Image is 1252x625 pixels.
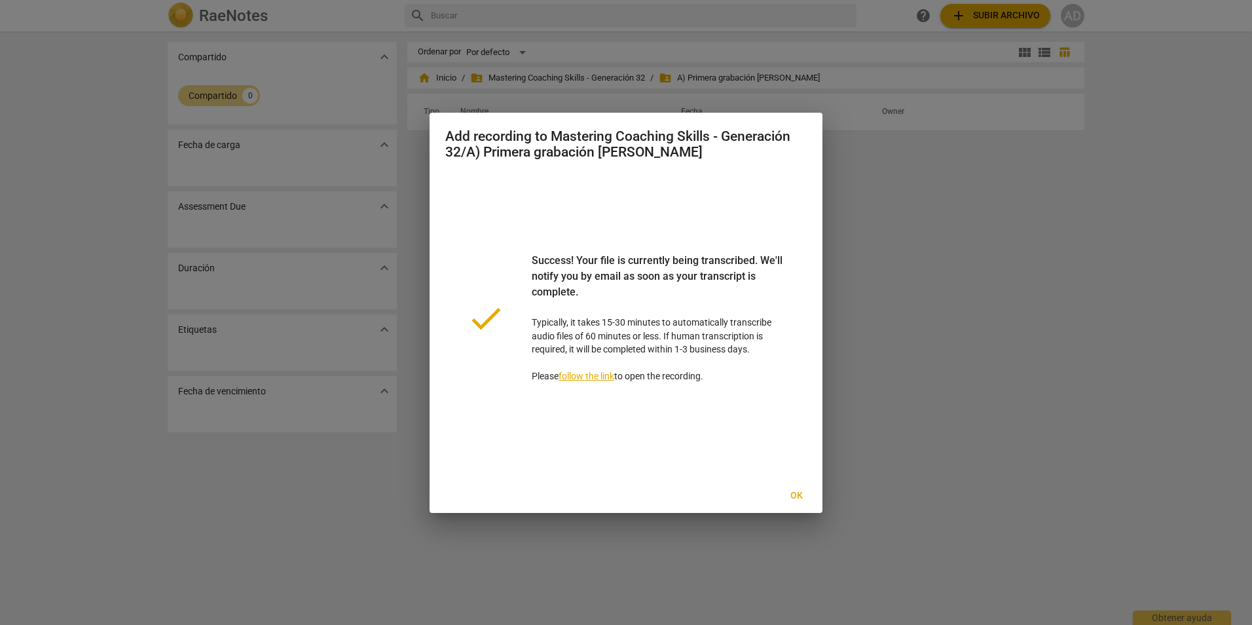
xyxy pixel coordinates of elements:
[445,128,807,161] h2: Add recording to Mastering Coaching Skills - Generación 32/A) Primera grabación [PERSON_NAME]
[559,371,614,381] a: follow the link
[532,253,786,316] div: Success! Your file is currently being transcribed. We'll notify you by email as soon as your tran...
[532,253,786,383] p: Typically, it takes 15-30 minutes to automatically transcribe audio files of 60 minutes or less. ...
[786,489,807,502] span: Ok
[466,299,506,338] span: done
